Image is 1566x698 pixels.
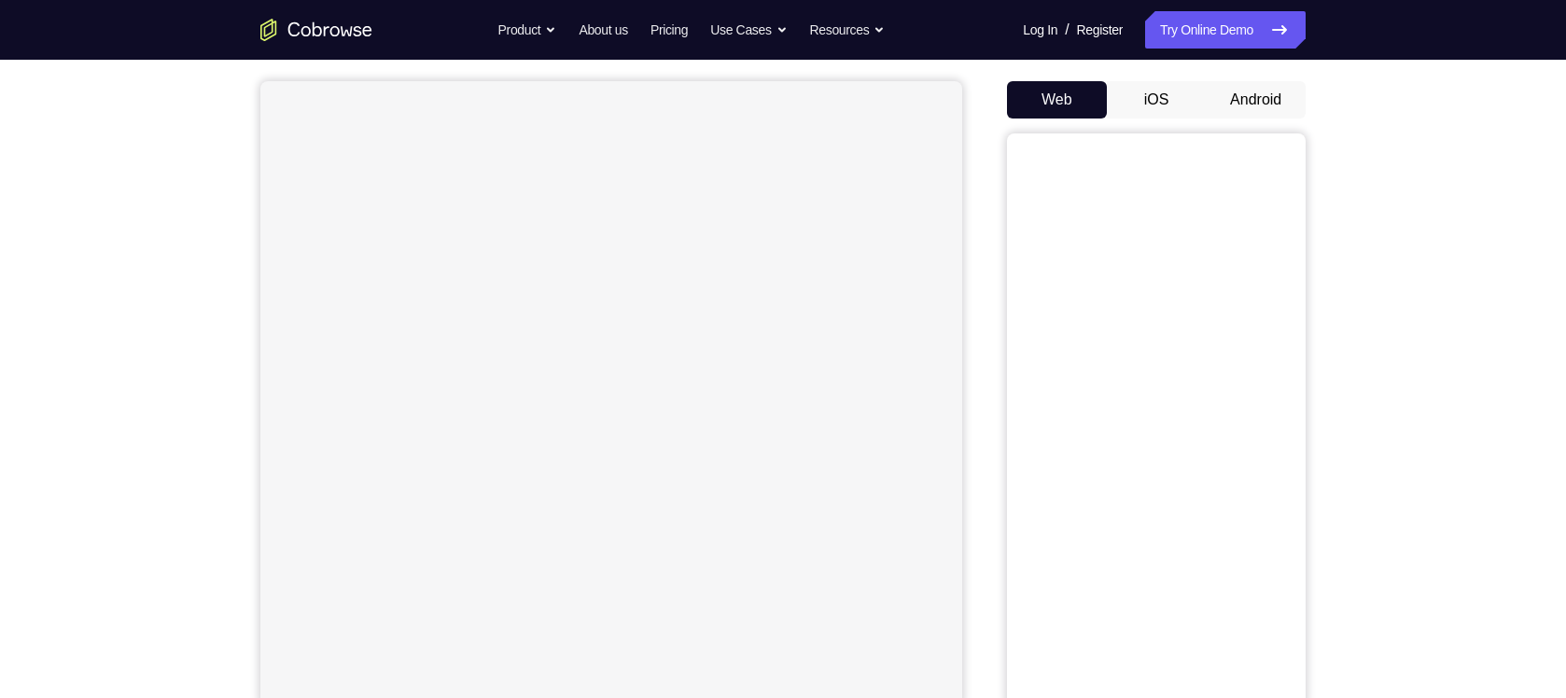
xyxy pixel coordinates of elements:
[260,19,372,41] a: Go to the home page
[710,11,787,49] button: Use Cases
[1023,11,1057,49] a: Log In
[1077,11,1123,49] a: Register
[579,11,627,49] a: About us
[1145,11,1306,49] a: Try Online Demo
[1206,81,1306,119] button: Android
[1065,19,1069,41] span: /
[1107,81,1207,119] button: iOS
[650,11,688,49] a: Pricing
[498,11,557,49] button: Product
[810,11,886,49] button: Resources
[1007,81,1107,119] button: Web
